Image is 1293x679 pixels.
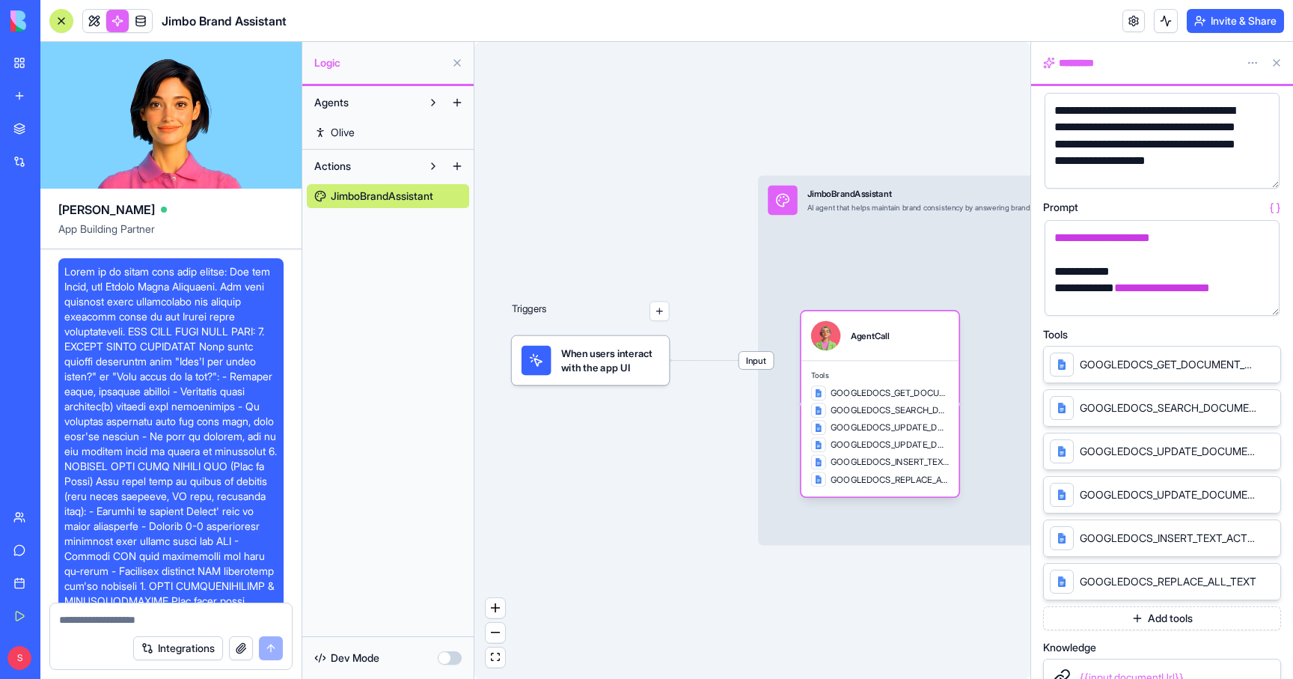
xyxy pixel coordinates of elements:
[1080,401,1256,415] span: GOOGLEDOCS_SEARCH_DOCUMENTS
[314,55,445,70] span: Logic
[831,439,949,451] span: GOOGLEDOCS_UPDATE_DOCUMENT_SECTION_MARKDOWN
[486,648,505,668] button: fit view
[331,125,355,140] span: Olive
[739,352,774,369] span: Input
[801,311,998,497] div: AgentCallToolsGOOGLEDOCS_GET_DOCUMENT_BY_IDGOOGLEDOCS_SEARCH_DOCUMENTSGOOGLEDOCS_UPDATE_DOCUMENT_...
[831,421,949,433] span: GOOGLEDOCS_UPDATE_DOCUMENT_MARKDOWN
[1187,9,1284,33] button: Invite & Share
[807,188,1177,200] div: JimboBrandAssistant
[831,387,949,399] span: GOOGLEDOCS_GET_DOCUMENT_BY_ID
[1080,487,1256,502] span: GOOGLEDOCS_UPDATE_DOCUMENT_SECTION_MARKDOWN
[512,262,670,386] div: Triggers
[58,222,284,249] span: App Building Partner
[331,651,379,666] span: Dev Mode
[162,12,287,30] span: Jimbo Brand Assistant
[307,121,469,144] a: Olive
[307,184,469,208] a: JimboBrandAssistant
[512,336,670,386] div: When users interact with the app UI
[307,154,421,178] button: Actions
[1043,202,1078,213] span: Prompt
[1043,642,1096,653] span: Knowledge
[314,95,349,110] span: Agents
[486,598,505,618] button: zoom in
[486,623,505,643] button: zoom out
[1080,444,1256,459] span: GOOGLEDOCS_UPDATE_DOCUMENT_MARKDOWN
[1080,574,1256,589] span: GOOGLEDOCS_REPLACE_ALL_TEXT
[133,636,223,660] button: Integrations
[58,201,155,219] span: [PERSON_NAME]
[807,203,1177,213] div: AI agent that helps maintain brand consistency by answering brand questions, improving copy with ...
[1080,531,1256,546] span: GOOGLEDOCS_INSERT_TEXT_ACTION
[758,176,1256,546] div: InputJimboBrandAssistantAI agent that helps maintain brand consistency by answering brand questio...
[831,473,949,485] span: GOOGLEDOCS_REPLACE_ALL_TEXT
[512,301,547,320] p: Triggers
[831,404,949,416] span: GOOGLEDOCS_SEARCH_DOCUMENTS
[1043,329,1068,340] span: Tools
[561,346,660,376] span: When users interact with the app UI
[851,329,890,341] div: AgentCall
[314,159,351,174] span: Actions
[307,91,421,115] button: Agents
[831,456,949,468] span: GOOGLEDOCS_INSERT_TEXT_ACTION
[1080,357,1256,372] span: GOOGLEDOCS_GET_DOCUMENT_BY_ID
[331,189,433,204] span: JimboBrandAssistant
[7,646,31,670] span: S
[1043,606,1281,630] button: Add tools
[811,371,949,380] span: Tools
[10,10,103,31] img: logo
